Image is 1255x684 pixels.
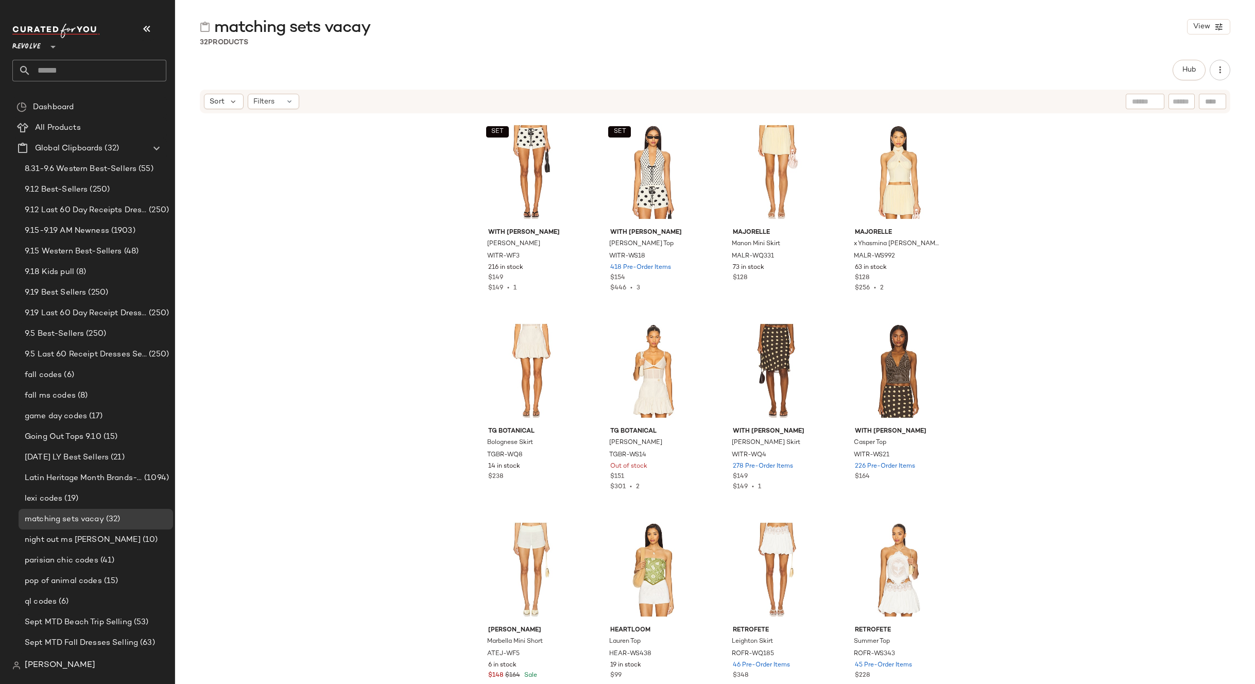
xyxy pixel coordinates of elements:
[733,427,820,436] span: With [PERSON_NAME]
[25,617,132,628] span: Sept MTD Beach Trip Selling
[87,411,103,422] span: (17)
[487,451,523,460] span: TGBR-WQ8
[610,626,697,635] span: HEARTLOOM
[1173,60,1206,80] button: Hub
[25,204,147,216] span: 9.12 Last 60 Day Receipts Dresses
[610,285,626,292] span: $446
[35,143,102,155] span: Global Clipboards
[610,671,622,680] span: $99
[12,35,41,54] span: Revolve
[25,493,62,505] span: lexi codes
[732,252,774,261] span: MALR-WQ331
[732,240,780,249] span: Manon Mini Skirt
[609,637,641,646] span: Lauren Top
[488,263,523,272] span: 216 in stock
[613,128,626,135] span: SET
[733,263,764,272] span: 73 in stock
[610,661,641,670] span: 19 in stock
[870,285,880,292] span: •
[25,659,95,672] span: [PERSON_NAME]
[102,575,118,587] span: (15)
[609,240,674,249] span: [PERSON_NAME] Top
[122,246,139,258] span: (48)
[602,120,706,224] img: WITR-WS18_V1.jpg
[25,246,122,258] span: 9.15 Western Best-Sellers
[1182,66,1196,74] span: Hub
[488,626,575,635] span: [PERSON_NAME]
[725,319,828,423] img: WITR-WQ4_V1.jpg
[637,285,640,292] span: 3
[74,266,86,278] span: (8)
[487,252,520,261] span: WITR-WF3
[25,472,142,484] span: Latin Heritage Month Brands- DO NOT DELETE
[608,126,631,138] button: SET
[855,462,915,471] span: 226 Pre-Order Items
[35,122,81,134] span: All Products
[200,39,208,46] span: 32
[214,18,370,38] span: matching sets vacay
[57,596,68,608] span: (6)
[725,518,828,622] img: ROFR-WQ185_V1.jpg
[855,285,870,292] span: $256
[609,451,646,460] span: TGBR-WS14
[200,22,210,32] img: svg%3e
[136,163,153,175] span: (55)
[84,328,106,340] span: (250)
[855,661,912,670] span: 45 Pre-Order Items
[109,452,125,464] span: (21)
[25,534,141,546] span: night out ms [PERSON_NAME]
[503,285,513,292] span: •
[855,626,942,635] span: retrofete
[733,472,748,482] span: $149
[480,518,583,622] img: ATEJ-WF5_V1.jpg
[141,534,158,546] span: (10)
[880,285,884,292] span: 2
[1187,19,1230,35] button: View
[732,649,774,659] span: ROFR-WQ185
[25,163,136,175] span: 8.31-9.6 Western Best-Sellers
[602,518,706,622] img: HEAR-WS438_V1.jpg
[609,252,645,261] span: WITR-WS18
[725,120,828,224] img: MALR-WQ331_V1.jpg
[253,96,274,107] span: Filters
[25,225,109,237] span: 9.15-9.19 AM Newness
[854,240,941,249] span: x Yhasmina [PERSON_NAME] Top
[488,671,503,680] span: $148
[636,484,640,490] span: 2
[610,273,625,283] span: $154
[62,493,78,505] span: (19)
[488,273,503,283] span: $149
[16,102,27,112] img: svg%3e
[102,143,119,155] span: (32)
[25,555,98,567] span: parisian chic codes
[854,649,895,659] span: ROFR-WS343
[25,307,147,319] span: 9.19 Last 60 Day Receipt Dresses Selling
[487,649,520,659] span: ATEJ-WF5
[76,390,88,402] span: (8)
[25,514,104,525] span: matching sets vacay
[12,661,21,670] img: svg%3e
[62,369,74,381] span: (6)
[486,126,509,138] button: SET
[522,672,537,679] span: Sale
[732,451,766,460] span: WITR-WQ4
[732,637,773,646] span: Leighton Skirt
[25,184,88,196] span: 9.12 Best-Sellers
[86,287,108,299] span: (250)
[25,411,87,422] span: game day codes
[732,438,800,448] span: [PERSON_NAME] Skirt
[847,120,950,224] img: MALR-WS992_V1.jpg
[210,96,225,107] span: Sort
[88,184,110,196] span: (250)
[733,228,820,237] span: MAJORELLE
[610,472,624,482] span: $151
[855,472,870,482] span: $164
[25,390,76,402] span: fall ms codes
[733,671,748,680] span: $348
[610,427,697,436] span: TG Botanical
[855,263,887,272] span: 63 in stock
[847,319,950,423] img: WITR-WS21_V1.jpg
[609,438,662,448] span: [PERSON_NAME]
[142,472,169,484] span: (1094)
[733,273,747,283] span: $128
